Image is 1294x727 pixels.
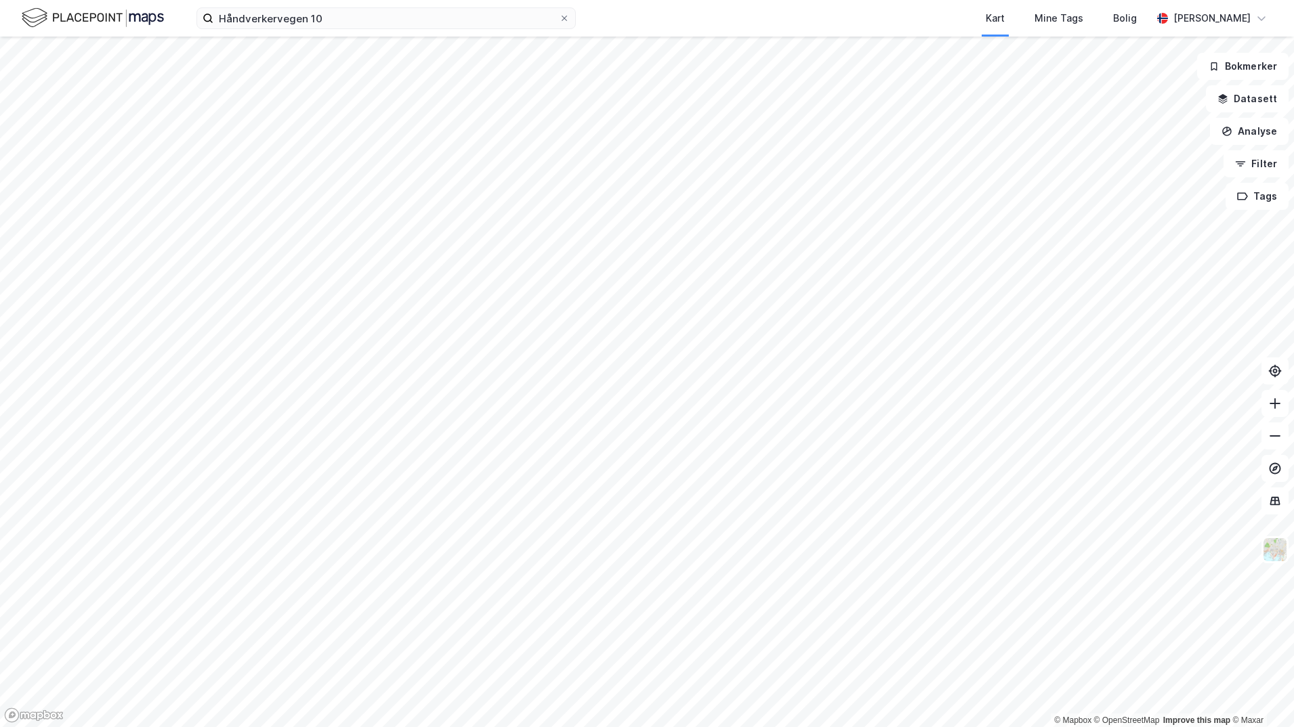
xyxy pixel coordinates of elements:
iframe: Chat Widget [1226,662,1294,727]
button: Bokmerker [1197,53,1289,80]
img: logo.f888ab2527a4732fd821a326f86c7f29.svg [22,6,164,30]
div: Kart [986,10,1005,26]
button: Datasett [1206,85,1289,112]
div: Bolig [1113,10,1137,26]
a: Improve this map [1163,715,1230,725]
a: Mapbox homepage [4,707,64,723]
button: Filter [1224,150,1289,177]
button: Analyse [1210,118,1289,145]
input: Søk på adresse, matrikkel, gårdeiere, leietakere eller personer [213,8,559,28]
img: Z [1262,537,1288,563]
button: Tags [1226,183,1289,210]
div: Mine Tags [1035,10,1083,26]
a: OpenStreetMap [1094,715,1160,725]
a: Mapbox [1054,715,1091,725]
div: [PERSON_NAME] [1173,10,1251,26]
